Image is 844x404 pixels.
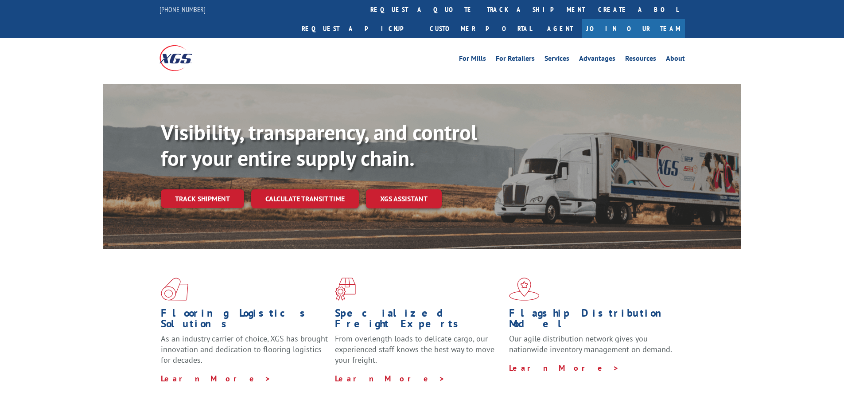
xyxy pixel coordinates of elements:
a: Customer Portal [423,19,538,38]
a: XGS ASSISTANT [366,189,442,208]
a: Agent [538,19,582,38]
b: Visibility, transparency, and control for your entire supply chain. [161,118,477,172]
a: Resources [625,55,656,65]
a: Track shipment [161,189,244,208]
a: [PHONE_NUMBER] [159,5,206,14]
a: Calculate transit time [251,189,359,208]
p: From overlength loads to delicate cargo, our experienced staff knows the best way to move your fr... [335,333,502,373]
img: xgs-icon-flagship-distribution-model-red [509,278,540,301]
img: xgs-icon-total-supply-chain-intelligence-red [161,278,188,301]
h1: Flagship Distribution Model [509,308,677,333]
a: Request a pickup [295,19,423,38]
a: For Mills [459,55,486,65]
h1: Specialized Freight Experts [335,308,502,333]
span: Our agile distribution network gives you nationwide inventory management on demand. [509,333,672,354]
a: For Retailers [496,55,535,65]
a: Learn More > [161,373,271,384]
a: Services [545,55,569,65]
a: Advantages [579,55,615,65]
a: About [666,55,685,65]
a: Learn More > [335,373,445,384]
img: xgs-icon-focused-on-flooring-red [335,278,356,301]
span: As an industry carrier of choice, XGS has brought innovation and dedication to flooring logistics... [161,333,328,365]
h1: Flooring Logistics Solutions [161,308,328,333]
a: Learn More > [509,363,619,373]
a: Join Our Team [582,19,685,38]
